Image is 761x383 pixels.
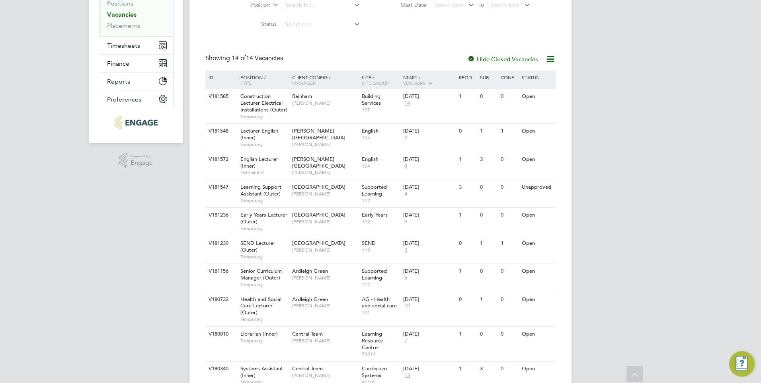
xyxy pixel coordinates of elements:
a: Placements [107,22,140,29]
div: V181236 [207,208,234,223]
div: 0 [499,292,519,307]
span: 104 [362,163,400,169]
div: Showing [205,54,285,63]
span: Permanent [240,169,288,176]
div: 0 [499,89,519,104]
span: Temporary [240,141,288,148]
div: 0 [499,180,519,195]
div: ID [207,70,234,84]
label: Position [224,1,270,9]
div: Conf [499,70,519,84]
div: [DATE] [403,128,455,135]
span: Manager [292,80,316,86]
div: V181572 [207,152,234,167]
img: protocol-logo-retina.png [115,116,157,129]
div: 1 [499,124,519,139]
div: V181156 [207,264,234,279]
span: SEND [362,240,376,246]
div: Site / [360,70,402,90]
span: [GEOGRAPHIC_DATA] [292,184,345,190]
div: [DATE] [403,268,455,275]
span: Temporary [240,281,288,288]
div: 1 [478,124,499,139]
div: V181230 [207,236,234,251]
span: English [362,127,379,134]
label: Hide Closed Vacancies [467,55,538,63]
button: Finance [99,55,173,72]
span: Lecturer English (Inner) [240,127,278,141]
span: Construction Lecturer Electrical Installations (Outer) [240,93,287,113]
div: Sub [478,70,499,84]
span: [PERSON_NAME] [292,303,358,309]
span: Select date [491,2,519,9]
div: 0 [457,236,478,251]
button: Reports [99,72,173,90]
span: [GEOGRAPHIC_DATA] [292,240,345,246]
div: 0 [478,180,499,195]
span: Powered by [131,153,153,160]
div: Open [520,152,554,167]
div: 0 [499,208,519,223]
span: English Lecturer (Inner) [240,156,278,169]
span: 119 [362,247,400,253]
div: 3 [478,362,499,376]
div: 1 [478,292,499,307]
div: 1 [457,152,478,167]
span: Rainham [292,93,312,100]
div: 0 [457,292,478,307]
div: [DATE] [403,365,455,372]
span: Senior Curriculum Manager (Outer) [240,268,282,281]
div: Position / [234,70,290,90]
span: 104 [362,135,400,141]
div: 3 [478,152,499,167]
div: [DATE] [403,240,455,247]
span: Building Services [362,93,381,106]
span: [PERSON_NAME] [292,338,358,344]
span: Health and Social Care Lecturer (Outer) [240,296,281,316]
div: 0 [499,327,519,342]
span: Supported Learning [362,268,387,281]
span: Ardleigh Green [292,268,328,274]
span: [PERSON_NAME][GEOGRAPHIC_DATA] [292,156,345,169]
div: V181547 [207,180,234,195]
span: [PERSON_NAME] [292,372,358,379]
span: 9 [403,219,408,225]
span: 14 Vacancies [232,54,283,62]
span: 117 [362,197,400,204]
div: Open [520,124,554,139]
div: Open [520,89,554,104]
span: Type [240,80,252,86]
span: Systems Assistant (Inner) [240,365,283,379]
div: Start / [401,70,457,90]
div: 0 [499,362,519,376]
span: 2 [403,135,408,141]
span: [PERSON_NAME] [292,247,358,253]
div: Open [520,264,554,279]
button: Engage Resource Center [729,351,755,377]
div: 0 [478,327,499,342]
div: [DATE] [403,296,455,303]
div: V181548 [207,124,234,139]
span: Early Years Lecturer (Outer) [240,211,287,225]
div: 0 [478,264,499,279]
span: Finance [107,60,129,67]
span: Temporary [240,254,288,260]
span: 10 [403,303,411,309]
div: 0 [478,208,499,223]
span: 6 [403,275,408,281]
div: 1 [499,236,519,251]
span: Temporary [240,338,288,344]
div: V180010 [207,327,234,342]
span: [PERSON_NAME][GEOGRAPHIC_DATA] [292,127,345,141]
span: Curriculum Systems [362,365,387,379]
div: Open [520,292,554,307]
span: Temporary [240,197,288,204]
span: Temporary [240,113,288,120]
label: Status [231,20,277,27]
span: 117 [362,281,400,288]
span: 14 of [232,54,246,62]
label: Start Date [380,1,426,8]
span: Reports [107,78,130,85]
div: 0 [478,89,499,104]
div: 1 [457,264,478,279]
